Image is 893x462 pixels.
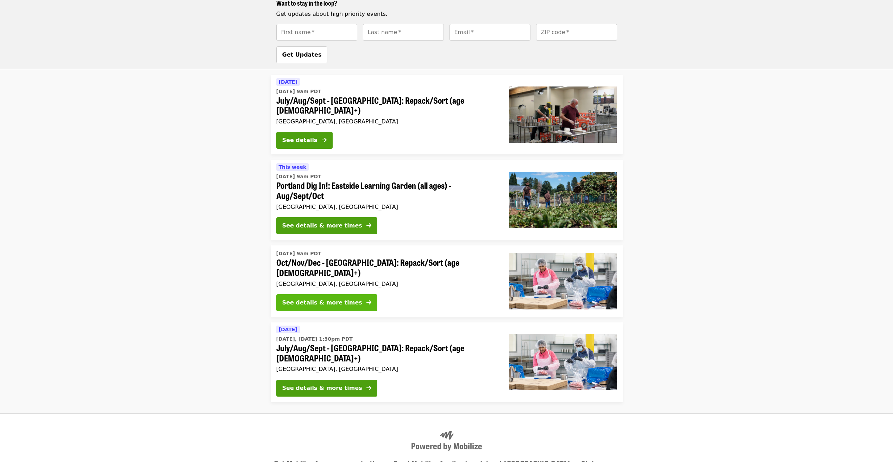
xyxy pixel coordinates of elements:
time: [DATE] 9am PDT [276,88,321,95]
a: See details for "July/Aug/Sept - Portland: Repack/Sort (age 16+)" [271,75,623,155]
button: See details & more times [276,380,377,397]
button: See details [276,132,333,149]
span: July/Aug/Sept - [GEOGRAPHIC_DATA]: Repack/Sort (age [DEMOGRAPHIC_DATA]+) [276,95,498,116]
button: See details & more times [276,217,377,234]
img: Powered by Mobilize [411,431,482,451]
i: arrow-right icon [366,299,371,306]
button: See details & more times [276,294,377,311]
span: [DATE] [279,327,297,332]
input: [object Object] [536,24,617,41]
div: See details & more times [282,222,362,230]
span: Portland Dig In!: Eastside Learning Garden (all ages) - Aug/Sept/Oct [276,180,498,201]
input: [object Object] [449,24,530,41]
span: This week [279,164,307,170]
div: See details & more times [282,299,362,307]
span: Get Updates [282,51,322,58]
div: [GEOGRAPHIC_DATA], [GEOGRAPHIC_DATA] [276,281,498,287]
button: Get Updates [276,46,328,63]
time: [DATE] 9am PDT [276,250,321,257]
span: Get updates about high priority events. [276,11,388,17]
i: arrow-right icon [322,137,327,143]
a: See details for "July/Aug/Sept - Beaverton: Repack/Sort (age 10+)" [271,322,623,402]
span: July/Aug/Sept - [GEOGRAPHIC_DATA]: Repack/Sort (age [DEMOGRAPHIC_DATA]+) [276,343,498,363]
i: arrow-right icon [366,222,371,229]
input: [object Object] [276,24,357,41]
img: Oct/Nov/Dec - Beaverton: Repack/Sort (age 10+) organized by Oregon Food Bank [509,253,617,309]
time: [DATE] 9am PDT [276,173,321,180]
div: [GEOGRAPHIC_DATA], [GEOGRAPHIC_DATA] [276,204,498,210]
div: See details [282,136,317,145]
div: See details & more times [282,384,362,392]
div: [GEOGRAPHIC_DATA], [GEOGRAPHIC_DATA] [276,118,498,125]
input: [object Object] [363,24,444,41]
i: arrow-right icon [366,385,371,391]
img: Portland Dig In!: Eastside Learning Garden (all ages) - Aug/Sept/Oct organized by Oregon Food Bank [509,172,617,228]
div: [GEOGRAPHIC_DATA], [GEOGRAPHIC_DATA] [276,366,498,372]
img: July/Aug/Sept - Beaverton: Repack/Sort (age 10+) organized by Oregon Food Bank [509,334,617,390]
a: See details for "Oct/Nov/Dec - Beaverton: Repack/Sort (age 10+)" [271,245,623,317]
span: Oct/Nov/Dec - [GEOGRAPHIC_DATA]: Repack/Sort (age [DEMOGRAPHIC_DATA]+) [276,257,498,278]
time: [DATE], [DATE] 1:30pm PDT [276,335,353,343]
a: See details for "Portland Dig In!: Eastside Learning Garden (all ages) - Aug/Sept/Oct" [271,160,623,240]
span: [DATE] [279,79,297,85]
img: July/Aug/Sept - Portland: Repack/Sort (age 16+) organized by Oregon Food Bank [509,86,617,143]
